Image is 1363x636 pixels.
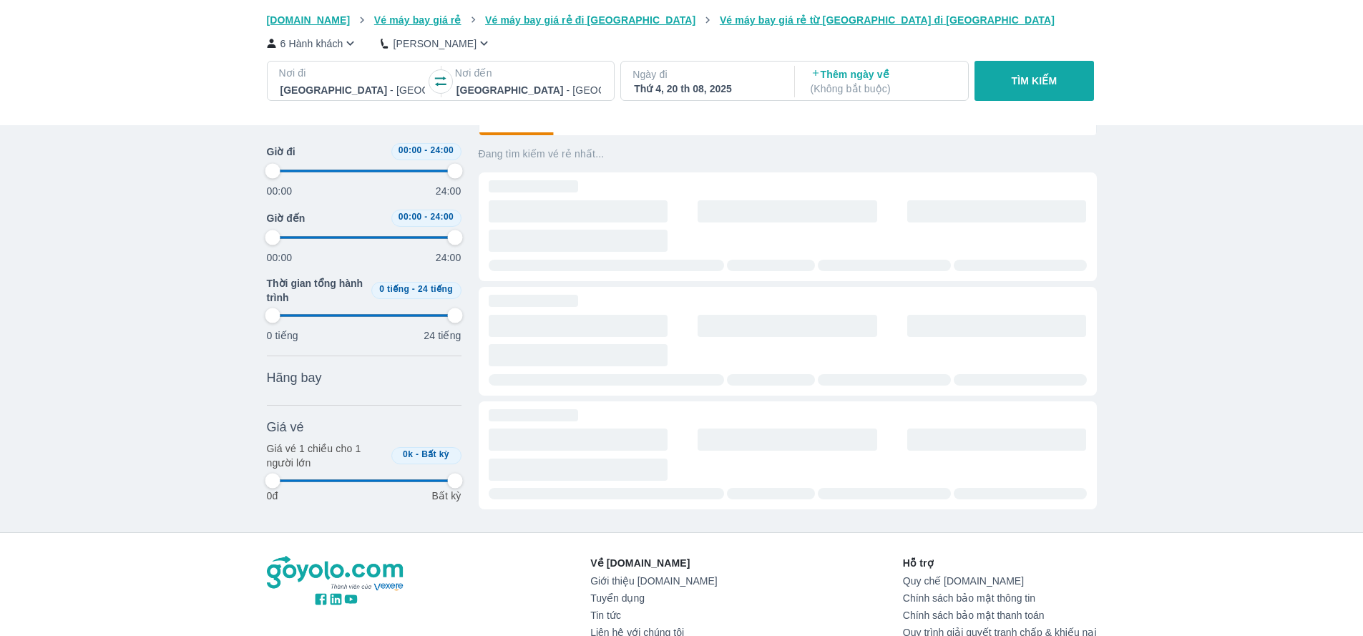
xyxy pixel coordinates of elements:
[436,250,461,265] p: 24:00
[267,250,293,265] p: 00:00
[412,284,415,294] span: -
[267,145,295,159] span: Giờ đi
[424,145,427,155] span: -
[436,184,461,198] p: 24:00
[399,212,422,222] span: 00:00
[267,14,351,26] span: [DOMAIN_NAME]
[267,276,366,305] span: Thời gian tổng hành trình
[903,610,1097,621] a: Chính sách bảo mật thanh toán
[634,82,778,96] div: Thứ 4, 20 th 08, 2025
[267,36,358,51] button: 6 Hành khách
[430,145,454,155] span: 24:00
[267,211,306,225] span: Giờ đến
[374,14,461,26] span: Vé máy bay giá rẻ
[590,610,717,621] a: Tin tức
[424,328,461,343] p: 24 tiếng
[903,575,1097,587] a: Quy chế [DOMAIN_NAME]
[381,36,492,51] button: [PERSON_NAME]
[903,592,1097,604] a: Chính sách bảo mật thông tin
[379,284,409,294] span: 0 tiếng
[590,575,717,587] a: Giới thiệu [DOMAIN_NAME]
[811,82,955,96] p: ( Không bắt buộc )
[424,212,427,222] span: -
[479,147,1097,161] p: Đang tìm kiếm vé rẻ nhất...
[421,449,449,459] span: Bất kỳ
[1012,74,1057,88] p: TÌM KIẾM
[455,66,602,80] p: Nơi đến
[267,369,322,386] span: Hãng bay
[418,284,453,294] span: 24 tiếng
[403,449,413,459] span: 0k
[267,489,278,503] p: 0đ
[974,61,1094,101] button: TÌM KIẾM
[267,184,293,198] p: 00:00
[399,145,422,155] span: 00:00
[632,67,780,82] p: Ngày đi
[267,328,298,343] p: 0 tiếng
[811,67,955,96] p: Thêm ngày về
[720,14,1055,26] span: Vé máy bay giá rẻ từ [GEOGRAPHIC_DATA] đi [GEOGRAPHIC_DATA]
[267,441,386,470] p: Giá vé 1 chiều cho 1 người lớn
[590,592,717,604] a: Tuyển dụng
[903,556,1097,570] p: Hỗ trợ
[590,556,717,570] p: Về [DOMAIN_NAME]
[416,449,419,459] span: -
[393,36,477,51] p: [PERSON_NAME]
[267,13,1097,27] nav: breadcrumb
[279,66,426,80] p: Nơi đi
[430,212,454,222] span: 24:00
[267,419,304,436] span: Giá vé
[267,556,406,592] img: logo
[280,36,343,51] p: 6 Hành khách
[485,14,695,26] span: Vé máy bay giá rẻ đi [GEOGRAPHIC_DATA]
[431,489,461,503] p: Bất kỳ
